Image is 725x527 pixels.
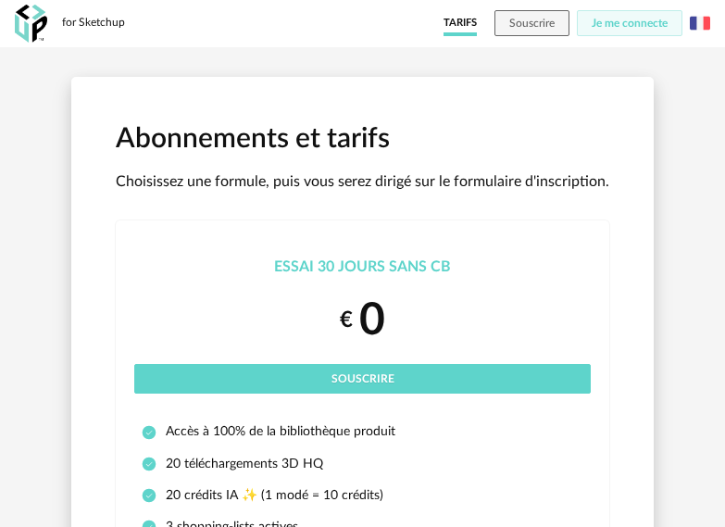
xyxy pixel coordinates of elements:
[116,172,609,192] p: Choisissez une formule, puis vous serez dirigé sur le formulaire d'inscription.
[134,257,591,277] div: Essai 30 jours sans CB
[331,373,394,384] span: Souscrire
[509,18,555,29] span: Souscrire
[62,16,125,31] div: for Sketchup
[142,456,583,472] li: 20 téléchargements 3D HQ
[15,5,47,43] img: OXP
[134,364,591,394] button: Souscrire
[444,10,477,36] a: Tarifs
[340,307,353,335] small: €
[116,121,609,157] h1: Abonnements et tarifs
[359,298,385,343] span: 0
[690,13,710,33] img: fr
[577,10,682,36] button: Je me connecte
[592,18,668,29] span: Je me connecte
[142,487,583,504] li: 20 crédits IA ✨ (1 modé = 10 crédits)
[494,10,569,36] button: Souscrire
[142,423,583,440] li: Accès à 100% de la bibliothèque produit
